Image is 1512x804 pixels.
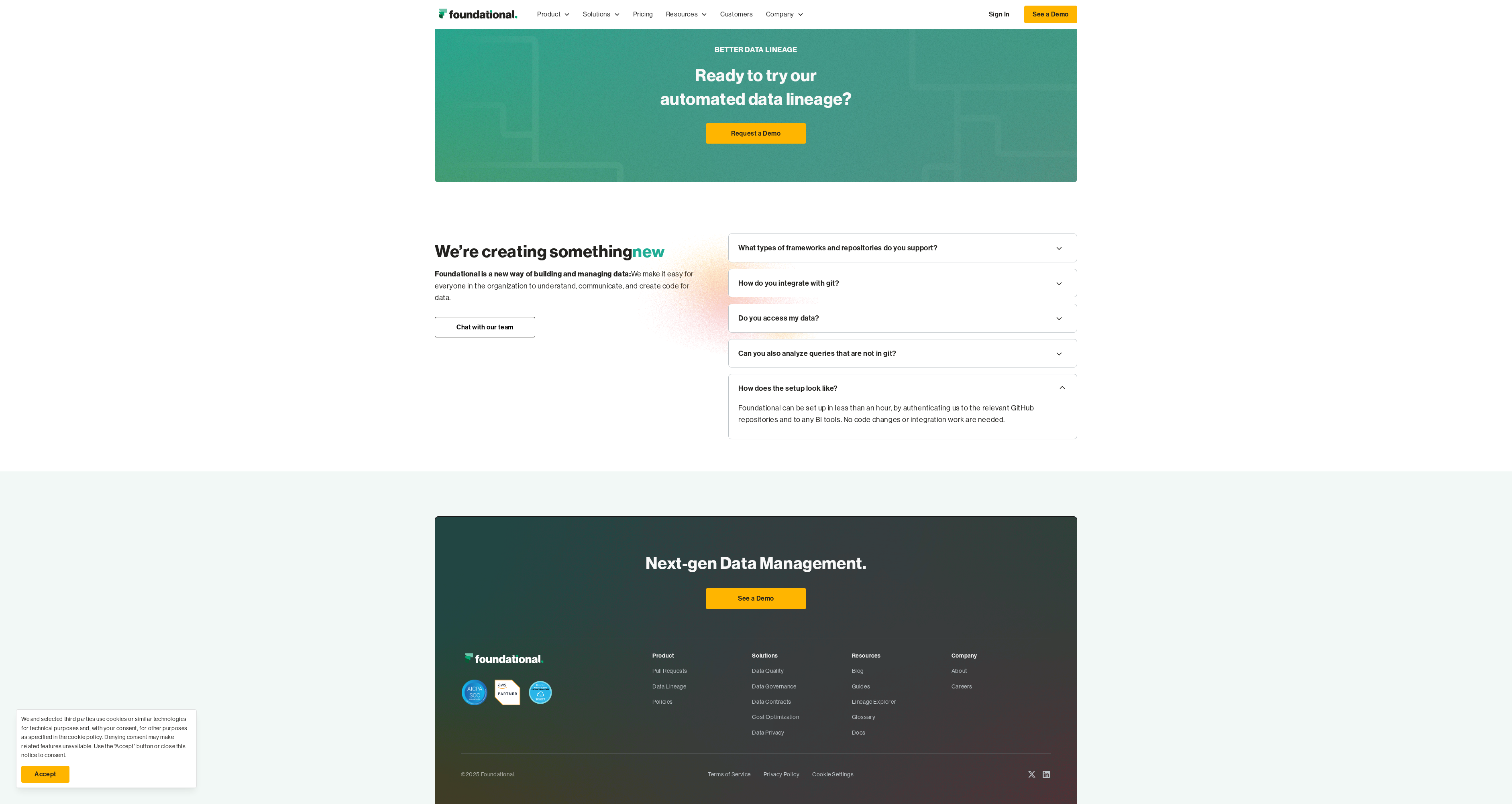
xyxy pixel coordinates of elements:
div: Do you access my data? [738,312,819,324]
div: Company [760,1,810,28]
a: Pricing [627,1,660,28]
strong: Foundational is a new way of building and managing data: [435,269,631,278]
div: How does the setup look like? [738,382,838,394]
div: Product [537,9,560,20]
a: home [435,6,521,22]
a: Glossary [852,709,952,725]
iframe: Chat Widget [1367,711,1512,804]
div: What types of frameworks and repositories do you support? [738,242,937,254]
a: Lineage Explorer [852,694,952,709]
a: Data Privacy [752,725,852,740]
a: Cookie Settings [812,767,854,782]
a: Cost Optimization [752,709,852,725]
a: See a Demo [706,588,806,609]
a: Data Governance [752,679,852,694]
a: Sign In [981,6,1018,23]
h2: We’re creating something [435,242,696,262]
div: Solutions [752,651,852,660]
a: Guides [852,679,952,694]
div: Resources [660,1,714,28]
a: Privacy Policy [764,767,799,782]
a: About [952,663,1051,678]
a: Pull Requests [652,663,752,678]
img: Foundational Logo White [461,651,547,667]
span: new [632,241,665,262]
div: Resources [852,651,952,660]
a: Terms of Service [708,767,751,782]
a: Request a Demo [706,123,806,144]
h2: Next-gen Data Management. [646,550,867,575]
p: We make it easy for everyone in the organization to understand, communicate, and create code for ... [435,268,696,304]
a: Careers [952,679,1051,694]
a: Accept [21,766,69,783]
div: Product [531,1,577,28]
a: See a Demo [1024,6,1077,23]
h2: Ready to try our automated data lineage? [660,63,852,110]
a: Data Quality [752,663,852,678]
div: ©2025 Foundational. [461,770,701,779]
p: BETTER DATA LINEAGE [660,44,852,56]
a: Data Contracts [752,694,852,709]
p: Foundational can be set up in less than an hour, by authenticating us to the relevant GitHub repo... [738,402,1067,426]
a: Policies [652,694,752,709]
div: Solutions [577,1,626,28]
div: Company [766,9,794,20]
a: Chat with our team [435,317,535,338]
div: Product [652,651,752,660]
a: Customers [714,1,759,28]
a: Blog [852,663,952,678]
div: Company [952,651,1051,660]
div: Resources [666,9,698,20]
img: Foundational Logo [435,6,521,22]
a: Docs [852,725,952,740]
div: How do you integrate with git? [738,277,839,289]
img: SOC Badge [462,680,487,705]
div: Solutions [583,9,610,20]
div: We and selected third parties use cookies or similar technologies for technical purposes and, wit... [21,715,192,759]
a: Data Lineage [652,679,752,694]
div: Can you also analyze queries that are not in git? [738,347,896,359]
